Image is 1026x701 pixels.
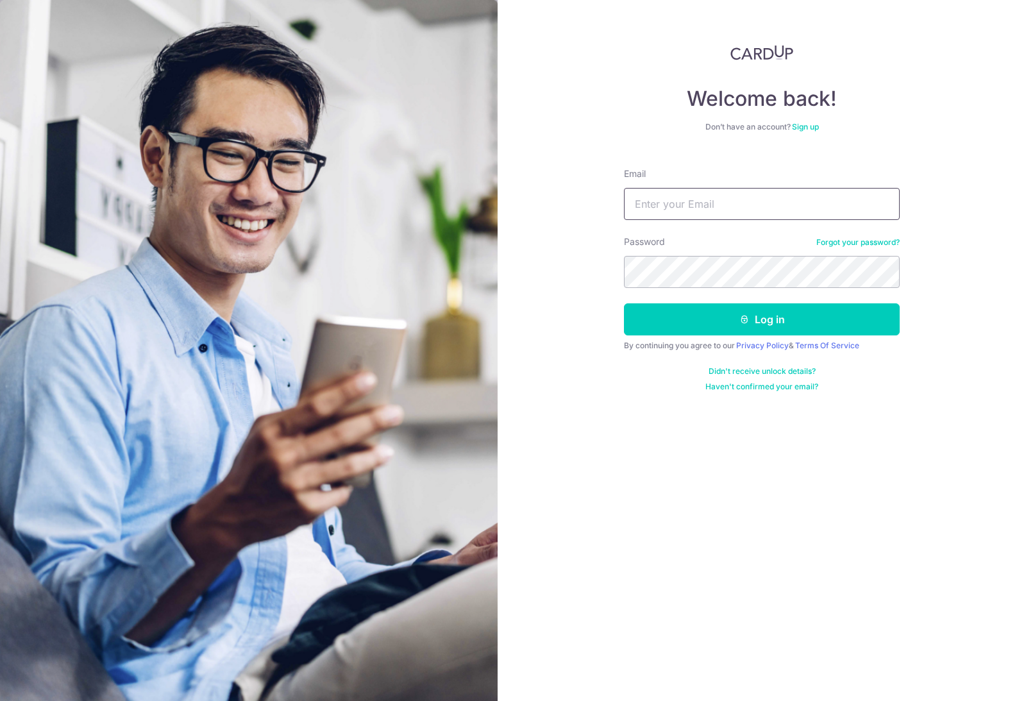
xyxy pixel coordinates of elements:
div: By continuing you agree to our & [624,341,900,351]
label: Password [624,235,665,248]
a: Didn't receive unlock details? [709,366,816,376]
a: Sign up [792,122,819,131]
a: Terms Of Service [795,341,859,350]
button: Log in [624,303,900,335]
a: Forgot your password? [816,237,900,248]
h4: Welcome back! [624,86,900,112]
label: Email [624,167,646,180]
input: Enter your Email [624,188,900,220]
img: CardUp Logo [730,45,793,60]
a: Haven't confirmed your email? [705,382,818,392]
div: Don’t have an account? [624,122,900,132]
a: Privacy Policy [736,341,789,350]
